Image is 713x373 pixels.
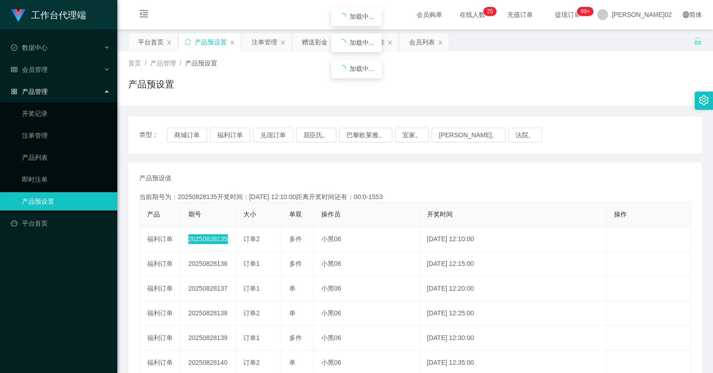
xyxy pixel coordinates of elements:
img: logo.9652507e.png [11,9,26,22]
button: 法院。 [508,128,542,142]
i: 图标： 关闭 [438,40,443,45]
span: 产品预设置 [185,59,217,67]
i: icon: loading [339,65,346,72]
span: 产品 [147,211,160,218]
td: [DATE] 12:20:00 [420,276,607,301]
a: 注单管理 [22,126,110,145]
div: 产品预设置 [195,33,227,51]
i: icon: loading [339,39,346,46]
font: 充值订单 [507,11,533,18]
span: 单双 [289,211,302,218]
button: 宜家。 [395,128,429,142]
td: 福利订单 [140,326,181,351]
i: 图标： 同步 [185,39,191,45]
td: [DATE] 12:30:00 [420,326,607,351]
td: [DATE] 12:25:00 [420,301,607,326]
i: icon: loading [339,13,346,20]
span: 订单1 [243,285,260,292]
p: 2 [487,7,490,16]
sup: 25 [483,7,497,16]
span: 多件 [289,334,302,341]
td: 小黑06 [314,227,420,252]
span: 产品管理 [150,59,176,67]
span: 大小 [243,211,256,218]
span: 单 [289,309,296,317]
i: 图标： 关闭 [280,40,285,45]
button: 商城订单 [167,128,207,142]
span: 订单2 [243,359,260,366]
font: 在线人数 [460,11,485,18]
i: 图标： menu-fold [128,0,159,30]
span: 订单2 [243,309,260,317]
div: 会员列表 [409,33,435,51]
span: 操作员 [321,211,340,218]
td: 20250828135 [181,227,236,252]
span: 单 [289,359,296,366]
td: 福利订单 [140,252,181,276]
i: 图标： 关闭 [387,40,393,45]
span: 期号 [188,211,201,218]
span: 多件 [289,235,302,243]
i: 图标： 解锁 [694,37,702,45]
i: 图标： table [11,66,17,73]
i: 图标： global [683,11,689,18]
span: 加载中... [350,39,374,46]
span: 首页 [128,59,141,67]
td: 福利订单 [140,227,181,252]
div: 注单管理 [252,33,277,51]
a: 产品列表 [22,148,110,167]
i: 图标： 关闭 [330,40,336,45]
a: 图标： 仪表板平台首页 [11,214,110,232]
font: 会员管理 [22,66,48,73]
td: 福利订单 [140,301,181,326]
span: 多件 [289,260,302,267]
span: 订单1 [243,334,260,341]
button: 巴黎欧莱雅。 [339,128,392,142]
font: 数据中心 [22,44,48,51]
button: [PERSON_NAME]。 [432,128,505,142]
font: 简体 [689,11,702,18]
i: 图标： AppStore-O [11,88,17,95]
td: 20250828138 [181,301,236,326]
td: 小黑06 [314,252,420,276]
td: 20250828137 [181,276,236,301]
td: 小黑06 [314,301,420,326]
span: 单 [289,285,296,292]
i: 图标： 设置 [699,95,709,105]
td: [DATE] 12:15:00 [420,252,607,276]
p: 5 [490,7,493,16]
h1: 工作台代理端 [31,0,86,30]
td: 小黑06 [314,326,420,351]
td: [DATE] 12:10:00 [420,227,607,252]
td: 20250828139 [181,326,236,351]
span: 类型： [139,128,167,142]
span: 产品预设值 [139,173,171,183]
td: 小黑06 [314,276,420,301]
h1: 产品预设置 [128,77,174,91]
td: 福利订单 [140,276,181,301]
font: 产品管理 [22,88,48,95]
span: 操作 [614,211,627,218]
span: 加载中... [350,13,374,20]
span: 开奖时间 [427,211,453,218]
font: 提现订单 [555,11,581,18]
span: 加载中... [350,65,374,72]
td: 20250828136 [181,252,236,276]
i: 图标： check-circle-o [11,44,17,51]
i: 图标： 关闭 [166,40,172,45]
a: 工作台代理端 [11,11,86,18]
button: 兑现订单 [253,128,293,142]
span: 订单1 [243,260,260,267]
span: / [145,59,147,67]
button: 福利订单 [210,128,250,142]
a: 产品预设置 [22,192,110,211]
div: 赠送彩金 [302,33,328,51]
a: 即时注单 [22,170,110,189]
span: / [180,59,181,67]
div: 平台首页 [138,33,164,51]
div: 当前期号为：20250828135开奖时间：[DATE] 12:10:00距离开奖时间还有：00:0-1553 [139,192,691,202]
sup: 982 [577,7,593,16]
span: 订单2 [243,235,260,243]
button: 屈臣氏。 [296,128,336,142]
i: 图标： 关闭 [230,40,235,45]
